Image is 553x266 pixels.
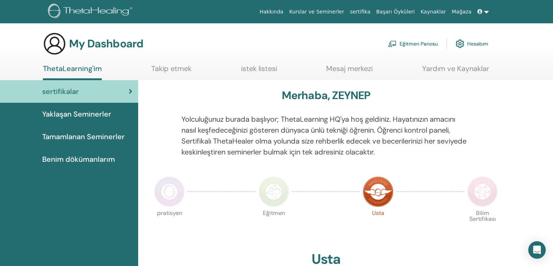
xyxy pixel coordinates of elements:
[259,176,289,207] img: Instructor
[48,4,135,20] img: logo.png
[43,32,66,55] img: generic-user-icon.jpg
[422,64,489,78] a: Yardım ve Kaynaklar
[418,5,449,19] a: Kaynaklar
[467,210,498,241] p: Bilim Sertifikası
[257,5,286,19] a: Hakkında
[43,64,102,80] a: ThetaLearning'im
[154,210,185,241] p: pratisyen
[259,210,289,241] p: Eğitmen
[151,64,192,78] a: Takip etmek
[282,89,370,102] h3: Merhaba, ZEYNEP
[528,241,546,259] div: Open Intercom Messenger
[363,210,393,241] p: Usta
[373,5,418,19] a: Başarı Öyküleri
[42,109,111,120] span: Yaklaşan Seminerler
[456,36,488,52] a: Hesabım
[347,5,373,19] a: sertifika
[42,131,125,142] span: Tamamlanan Seminerler
[286,5,347,19] a: Kurslar ve Seminerler
[467,176,498,207] img: Certificate of Science
[42,86,79,97] span: sertifikalar
[241,64,277,78] a: istek listesi
[449,5,474,19] a: Mağaza
[326,64,373,78] a: Mesaj merkezi
[363,176,393,207] img: Master
[69,37,143,50] h3: My Dashboard
[388,40,397,47] img: chalkboard-teacher.svg
[181,114,471,157] p: Yolculuğunuz burada başlıyor; ThetaLearning HQ'ya hoş geldiniz. Hayatınızın amacını nasıl keşfede...
[456,38,464,50] img: cog.svg
[42,154,115,165] span: Benim dökümanlarım
[388,36,438,52] a: Eğitmen Panosu
[154,176,185,207] img: Practitioner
